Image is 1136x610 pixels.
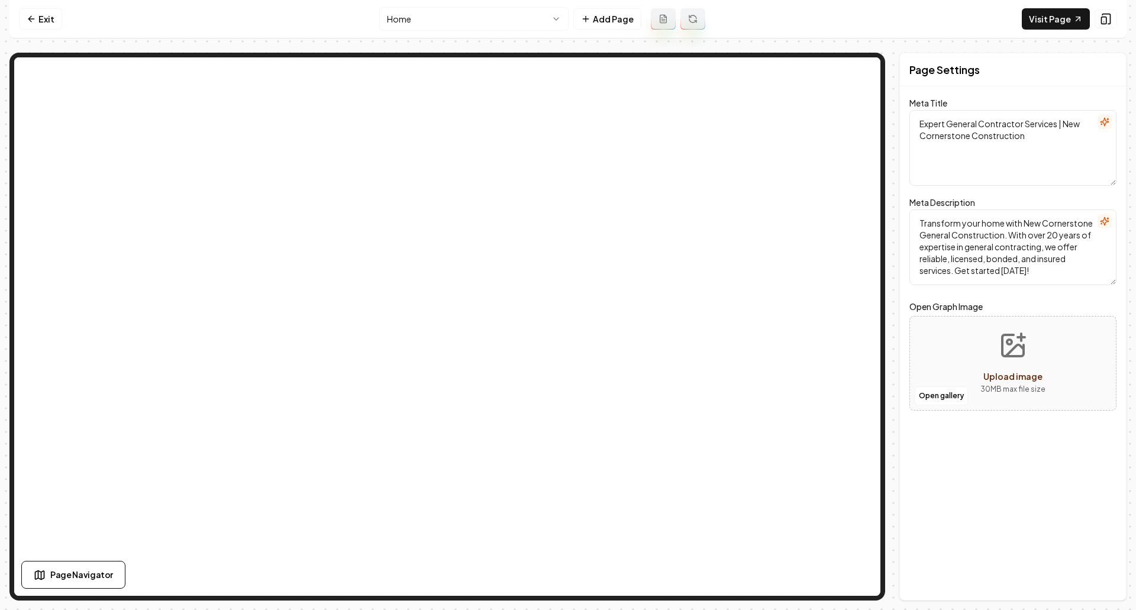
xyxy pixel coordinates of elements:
a: Visit Page [1022,8,1090,30]
button: Open gallery [915,386,968,405]
button: Add admin page prompt [651,8,676,30]
a: Exit [19,8,62,30]
label: Meta Title [909,98,947,108]
button: Regenerate page [680,8,705,30]
button: Page Navigator [21,561,125,589]
button: Upload image [971,322,1055,405]
h2: Page Settings [909,62,980,78]
span: Page Navigator [50,569,113,581]
button: Add Page [573,8,641,30]
span: Upload image [983,371,1043,382]
p: 30 MB max file size [980,383,1045,395]
label: Open Graph Image [909,299,1116,314]
label: Meta Description [909,197,975,208]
